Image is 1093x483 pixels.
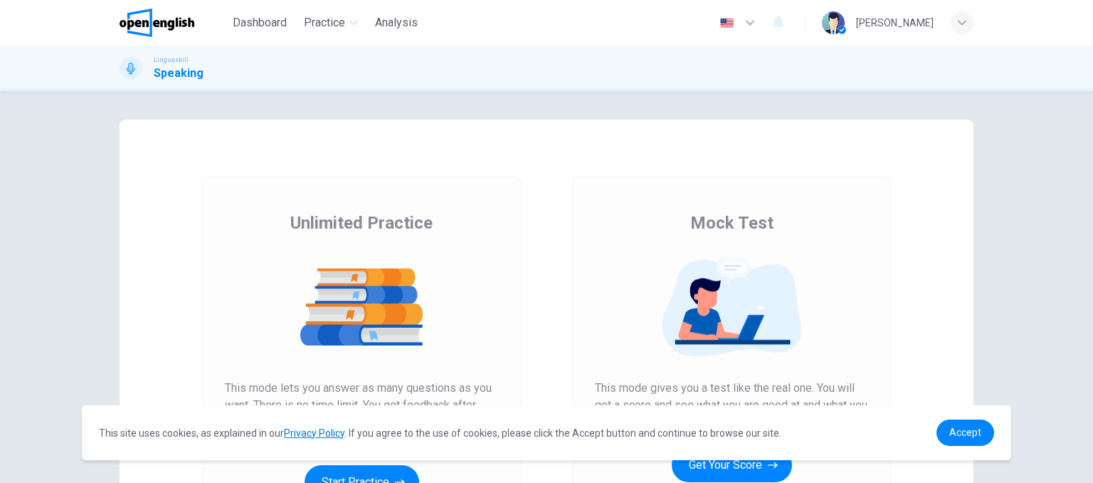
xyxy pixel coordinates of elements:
a: Privacy Policy [284,427,344,439]
button: Analysis [369,10,423,36]
div: [PERSON_NAME] [856,14,934,31]
span: Dashboard [233,14,287,31]
span: Practice [304,14,345,31]
span: Mock Test [690,212,773,234]
a: OpenEnglish logo [120,9,227,37]
button: Dashboard [227,10,292,36]
a: dismiss cookie message [936,420,994,446]
span: This mode lets you answer as many questions as you want. There is no time limit. You get feedback... [225,380,498,448]
img: en [718,18,736,28]
span: Accept [949,427,981,438]
span: Unlimited Practice [290,212,433,234]
div: cookieconsent [82,405,1011,460]
span: Linguaskill [154,55,189,65]
span: This site uses cookies, as explained in our . If you agree to the use of cookies, please click th... [99,427,781,439]
button: Get Your Score [672,448,792,482]
img: OpenEnglish logo [120,9,194,37]
h1: Speaking [154,65,204,82]
button: Practice [298,10,364,36]
span: This mode gives you a test like the real one. You will get a score and see what you are good at a... [595,380,868,431]
img: Profile picture [822,11,845,34]
span: Analysis [375,14,418,31]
